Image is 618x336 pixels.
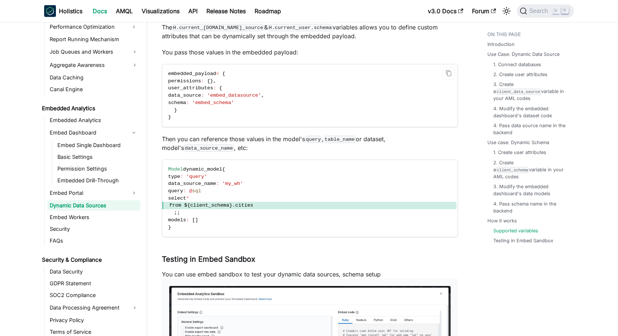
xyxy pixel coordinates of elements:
code: client_data_source [496,89,541,95]
a: Visualizations [137,5,184,17]
b: Holistics [59,7,82,15]
p: The & variables allows you to define custom attributes that can be dynamically set through the em... [162,23,458,40]
p: You pass those values in the embedded payload: [162,48,458,57]
span: , [213,78,216,84]
span: 'query' [186,174,207,179]
span: client_schema [190,203,229,208]
span: , [261,93,264,98]
span: models [168,217,186,223]
a: Aggregate Awareness [47,59,141,71]
code: table_name [324,136,356,143]
span: from $ [169,203,187,208]
code: client_schema [496,167,529,173]
span: { [222,71,225,76]
button: Copy code to clipboard [443,67,455,79]
a: Testing in Embed Sandbox [493,237,553,244]
span: : [216,181,219,186]
a: Embedded Drill-Through [55,175,141,186]
img: Holistics [44,5,56,17]
a: FAQs [47,236,141,246]
a: Job Queues and Workers [47,46,141,58]
a: Basic Settings [55,152,141,162]
a: Forum [468,5,500,17]
span: data_source_name [168,181,216,186]
a: AMQL [111,5,137,17]
a: Roadmap [250,5,285,17]
a: Security & Compliance [40,255,141,265]
span: query [168,188,183,194]
span: : [186,217,189,223]
a: Introduction [487,41,515,48]
span: ; [174,210,177,215]
a: API [184,5,202,17]
span: schema [168,100,186,106]
h3: Testing in Embed Sandbox [162,255,458,264]
a: Canal Engine [47,84,141,94]
span: } [229,203,232,208]
span: { [219,85,222,91]
a: Embedded Analytics [40,103,141,114]
a: 1. Connect databases [493,61,541,68]
a: Embed Portal [47,187,127,199]
span: user_attributes [168,85,213,91]
span: : [183,188,186,194]
a: 2. Create aclient_schemavariable in your AML codes [493,159,566,180]
span: : [201,93,204,98]
span: = [216,71,219,76]
button: Expand sidebar category 'Performance Optimization' [127,21,141,33]
kbd: ⌘ [552,8,560,14]
span: cities [235,203,253,208]
a: 4. Modify the embedded dashboard's dataset code [493,105,566,119]
a: GDPR Statement [47,278,141,289]
a: Use Case: Dynamic Data Source [487,51,560,58]
span: select [168,196,186,201]
span: data_source [168,93,201,98]
span: { [222,167,225,172]
a: Privacy Policy [47,315,141,325]
a: Permission Settings [55,164,141,174]
span: [ [192,217,195,223]
nav: Docs sidebar [37,22,147,336]
a: Embed Single Dashboard [55,140,141,150]
code: H.current_[DOMAIN_NAME]_source [172,24,264,31]
a: Dynamic Data Sources [47,200,141,211]
span: { [187,203,190,208]
span: Search [527,8,553,14]
span: } [174,107,177,113]
kbd: K [561,7,569,14]
a: HolisticsHolistics [44,5,82,17]
span: 'embed_datasource' [207,93,261,98]
code: query [305,136,322,143]
span: { [207,78,210,84]
a: Embedded Analytics [47,115,141,125]
span: 'embed_schema' [192,100,234,106]
span: @ [189,188,192,194]
a: 4. Pass schema name in the backend [493,200,566,214]
button: Search (Command+K) [517,4,574,18]
a: Docs [88,5,111,17]
span: dynamic_model [183,167,222,172]
a: Data Processing Agreement [47,302,141,314]
code: H.current_user.schema [268,24,333,31]
span: Model [168,167,183,172]
a: 2. Create user attributes [493,71,547,78]
a: Report Running Mechanism [47,34,141,44]
button: Expand sidebar category 'Embed Portal' [127,187,141,199]
a: 3. Modify the embedded dashboard's data models [493,183,566,197]
a: Release Notes [202,5,250,17]
a: Security [47,224,141,234]
span: permissions [168,78,201,84]
span: ] [195,217,198,223]
span: embedded_payload [168,71,216,76]
span: sql [192,188,201,194]
span: . [232,203,235,208]
span: : [186,100,189,106]
a: Embed Dashboard [47,127,127,139]
a: How it works [487,217,517,224]
code: data_source_name [184,144,234,152]
a: SOC2 Compliance [47,290,141,300]
span: type [168,174,180,179]
a: Supported variables [493,227,538,234]
a: Use case: Dynamic Schema [487,139,549,146]
a: Data Security [47,267,141,277]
